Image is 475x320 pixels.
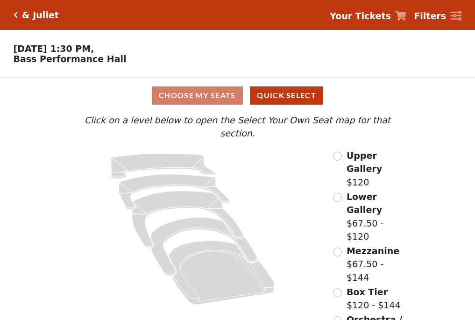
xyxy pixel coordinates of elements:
label: $67.50 - $144 [347,244,409,284]
span: Mezzanine [347,246,399,256]
button: Quick Select [250,86,323,105]
path: Lower Gallery - Seats Available: 53 [119,174,230,209]
label: $67.50 - $120 [347,190,409,243]
a: Your Tickets [330,9,406,23]
label: $120 [347,149,409,189]
h5: & Juliet [22,10,59,21]
label: $120 - $144 [347,285,401,312]
span: Lower Gallery [347,192,382,215]
strong: Your Tickets [330,11,391,21]
path: Orchestra / Parterre Circle - Seats Available: 22 [169,241,275,305]
p: Click on a level below to open the Select Your Own Seat map for that section. [66,114,409,140]
strong: Filters [414,11,446,21]
a: Filters [414,9,461,23]
a: Click here to go back to filters [14,12,18,18]
path: Upper Gallery - Seats Available: 295 [111,154,216,179]
span: Box Tier [347,287,388,297]
span: Upper Gallery [347,150,382,174]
